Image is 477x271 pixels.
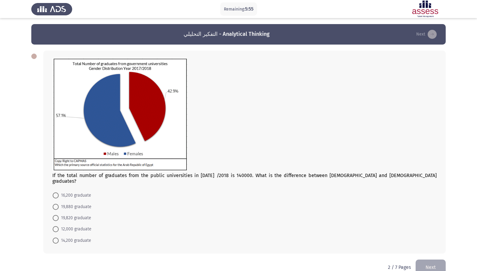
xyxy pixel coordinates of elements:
[184,30,270,38] h3: التفكير التحليلي - Analytical Thinking
[245,6,253,12] span: 5:55
[31,1,72,17] img: Assess Talent Management logo
[59,226,91,233] span: 12,000 graduate
[388,264,411,270] p: 2 / 7 Pages
[405,1,446,17] img: Assessment logo of Assessment En (Focus & 16PD)
[59,203,91,210] span: 19,880 graduate
[224,5,253,13] p: Remaining:
[59,192,91,199] span: 16,200 graduate
[414,30,438,39] button: load next page
[52,58,188,171] img: RU5fUk5DXzEzLnBuZzE2OTEzMTEyODU0MDY=.png
[59,237,91,244] span: 14,200 graduate
[59,214,91,222] span: 19,820 graduate
[52,58,437,184] div: If the total number of graduates from the public universities in [DATE] /2018 is 140000. What is ...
